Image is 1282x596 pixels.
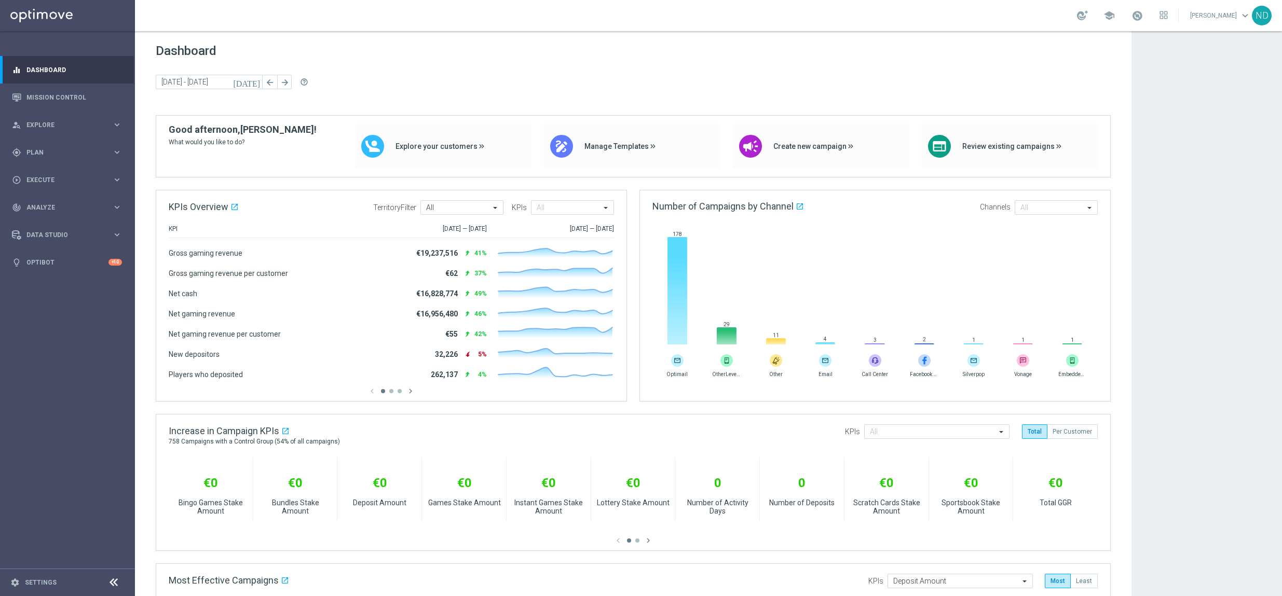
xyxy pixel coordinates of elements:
[112,147,122,157] i: keyboard_arrow_right
[26,84,122,111] a: Mission Control
[12,230,112,240] div: Data Studio
[11,93,122,102] button: Mission Control
[26,248,108,276] a: Optibot
[12,175,21,185] i: play_circle_outline
[26,204,112,211] span: Analyze
[12,120,112,130] div: Explore
[26,232,112,238] span: Data Studio
[1252,6,1272,25] div: ND
[12,56,122,84] div: Dashboard
[12,248,122,276] div: Optibot
[12,84,122,111] div: Mission Control
[108,259,122,266] div: +10
[12,203,21,212] i: track_changes
[1189,8,1252,23] a: [PERSON_NAME]keyboard_arrow_down
[12,258,21,267] i: lightbulb
[11,258,122,267] button: lightbulb Optibot +10
[11,148,122,157] button: gps_fixed Plan keyboard_arrow_right
[12,148,21,157] i: gps_fixed
[112,202,122,212] i: keyboard_arrow_right
[11,203,122,212] button: track_changes Analyze keyboard_arrow_right
[11,176,122,184] button: play_circle_outline Execute keyboard_arrow_right
[11,66,122,74] button: equalizer Dashboard
[12,148,112,157] div: Plan
[1239,10,1251,21] span: keyboard_arrow_down
[11,121,122,129] button: person_search Explore keyboard_arrow_right
[112,230,122,240] i: keyboard_arrow_right
[11,231,122,239] button: Data Studio keyboard_arrow_right
[10,578,20,587] i: settings
[1103,10,1115,21] span: school
[26,177,112,183] span: Execute
[112,120,122,130] i: keyboard_arrow_right
[12,65,21,75] i: equalizer
[26,56,122,84] a: Dashboard
[26,149,112,156] span: Plan
[26,122,112,128] span: Explore
[112,175,122,185] i: keyboard_arrow_right
[12,203,112,212] div: Analyze
[12,175,112,185] div: Execute
[12,120,21,130] i: person_search
[25,579,57,586] a: Settings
